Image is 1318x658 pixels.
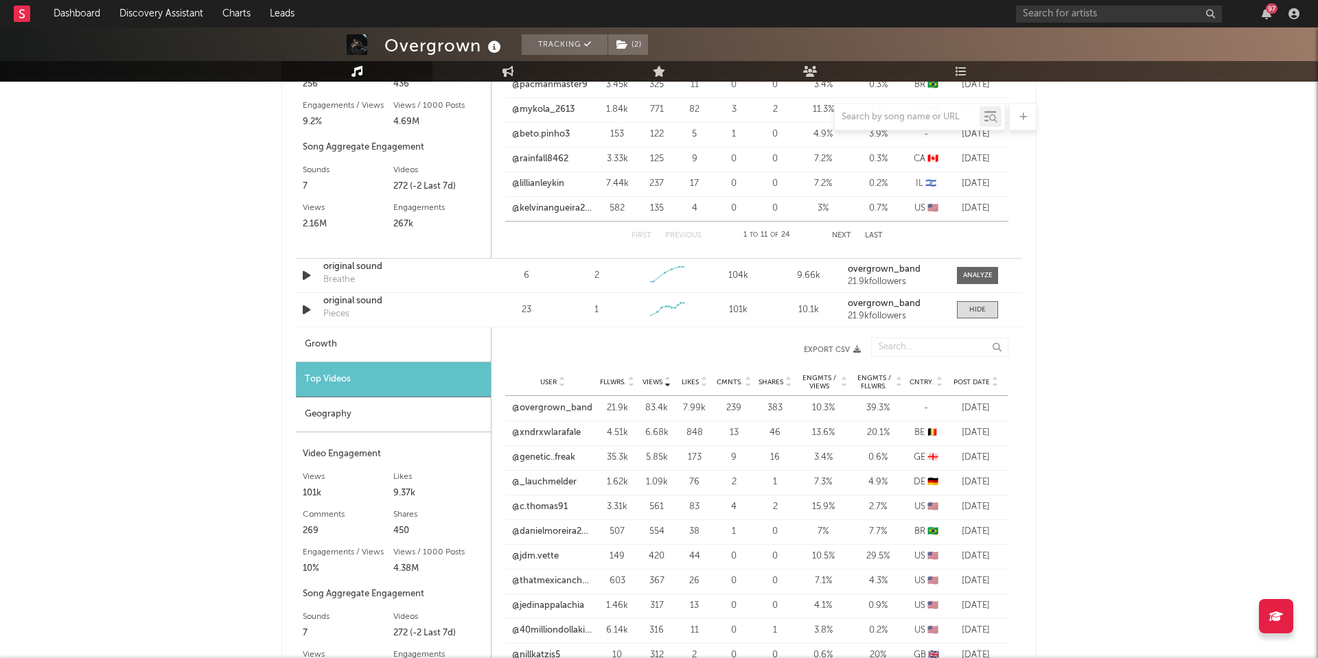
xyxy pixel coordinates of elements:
[848,299,943,309] a: overgrown_band
[717,128,751,141] div: 1
[600,574,634,588] div: 603
[679,475,710,489] div: 76
[519,346,861,354] button: Export CSV
[303,586,484,602] div: Song Aggregate Engagement
[950,624,1002,637] div: [DATE]
[909,401,943,415] div: -
[608,34,649,55] span: ( 2 )
[950,152,1002,166] div: [DATE]
[600,525,634,539] div: 507
[717,525,751,539] div: 1
[909,599,943,613] div: US
[799,525,847,539] div: 7 %
[758,451,792,465] div: 16
[393,561,484,577] div: 4.38M
[717,550,751,563] div: 0
[848,312,943,321] div: 21.9k followers
[848,265,921,274] strong: overgrown_band
[512,500,568,514] a: @c.thomas91
[303,485,393,502] div: 101k
[393,506,484,523] div: Shares
[848,265,943,274] a: overgrown_band
[540,378,557,386] span: User
[512,525,593,539] a: @danielmoreira20051
[909,550,943,563] div: US
[717,401,751,415] div: 239
[393,609,484,625] div: Videos
[303,162,393,178] div: Sounds
[1266,3,1277,14] div: 97
[600,152,634,166] div: 3.33k
[594,269,599,283] div: 2
[679,177,710,191] div: 17
[1262,8,1271,19] button: 97
[706,303,770,317] div: 101k
[303,544,393,561] div: Engagements / Views
[950,550,1002,563] div: [DATE]
[641,451,672,465] div: 5.85k
[512,599,584,613] a: @jedinappalachia
[854,426,902,440] div: 20.1 %
[608,34,648,55] button: (2)
[799,550,847,563] div: 10.5 %
[600,78,634,92] div: 3.45k
[494,303,558,317] div: 23
[927,204,938,213] span: 🇺🇸
[303,446,484,462] div: Video Engagement
[717,78,751,92] div: 0
[665,232,702,239] button: Previous
[927,552,938,561] span: 🇺🇸
[927,502,938,511] span: 🇺🇸
[600,550,634,563] div: 149
[641,525,672,539] div: 554
[909,426,943,440] div: BE
[393,625,484,642] div: 272 (-2 Last 7d)
[854,500,902,514] div: 2.7 %
[641,550,672,563] div: 420
[950,475,1002,489] div: [DATE]
[927,527,938,536] span: 🇧🇷
[1016,5,1222,23] input: Search for artists
[854,574,902,588] div: 4.3 %
[909,152,943,166] div: CA
[641,128,672,141] div: 122
[303,76,393,93] div: 256
[296,397,491,432] div: Geography
[600,378,626,386] span: Fllwrs.
[512,624,593,637] a: @40milliondollakidd
[799,500,847,514] div: 15.9 %
[641,500,672,514] div: 561
[927,453,938,462] span: 🇬🇪
[927,626,938,635] span: 🇺🇸
[512,152,568,166] a: @rainfall8462
[717,599,751,613] div: 0
[854,475,902,489] div: 4.9 %
[323,294,467,308] a: original sound
[758,202,792,215] div: 0
[303,561,393,577] div: 10%
[927,154,938,163] span: 🇨🇦
[758,525,792,539] div: 0
[758,128,792,141] div: 0
[865,232,883,239] button: Last
[927,428,938,437] span: 🇧🇪
[600,202,634,215] div: 582
[854,401,902,415] div: 39.3 %
[950,574,1002,588] div: [DATE]
[323,307,349,321] div: Pieces
[600,475,634,489] div: 1.62k
[600,599,634,613] div: 1.46k
[296,327,491,362] div: Growth
[393,469,484,485] div: Likes
[758,152,792,166] div: 0
[854,374,894,390] span: Engmts / Fllwrs.
[835,112,980,123] input: Search by song name or URL
[679,451,710,465] div: 173
[950,128,1002,141] div: [DATE]
[393,178,484,195] div: 272 (-2 Last 7d)
[679,574,710,588] div: 26
[799,451,847,465] div: 3.4 %
[522,34,608,55] button: Tracking
[799,177,847,191] div: 7.2 %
